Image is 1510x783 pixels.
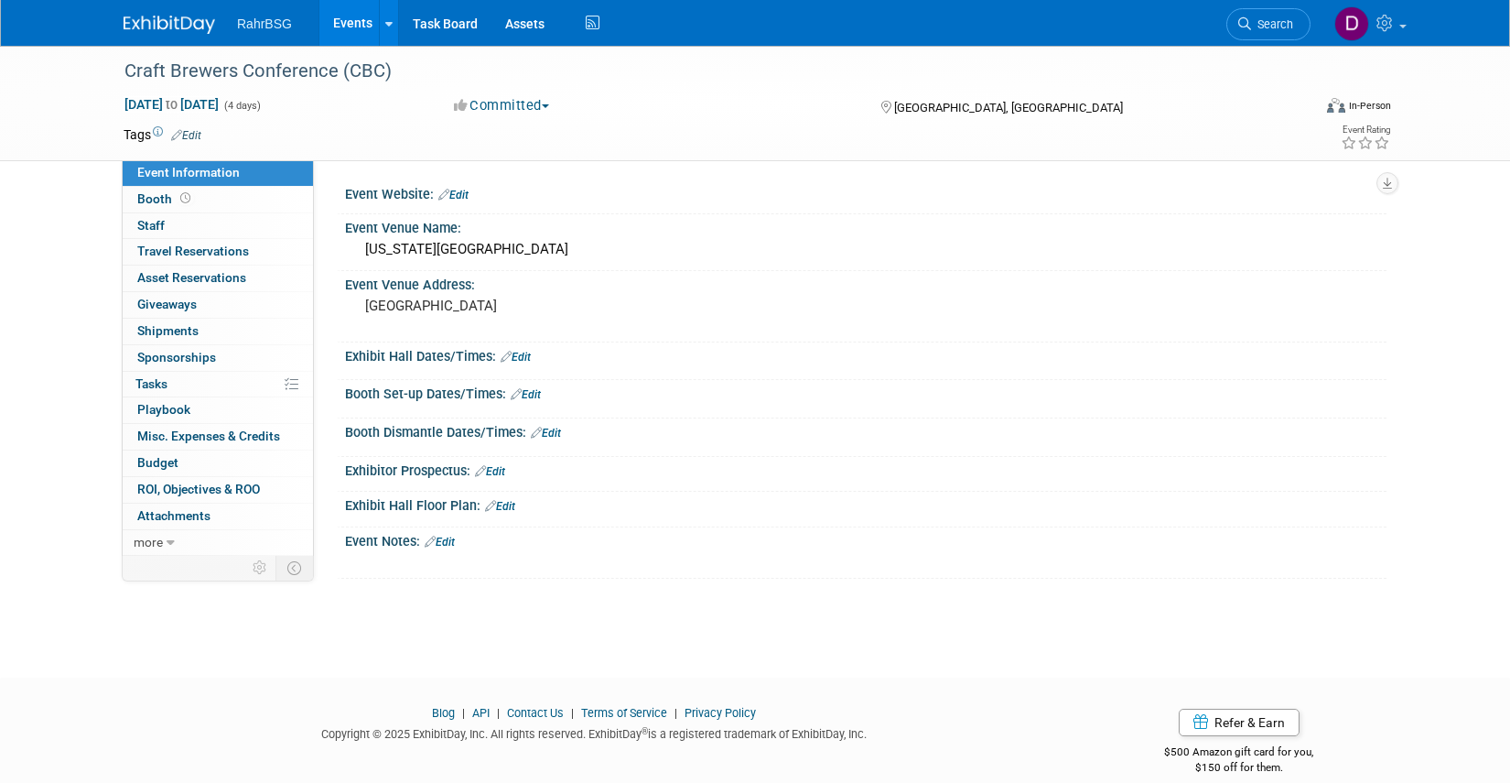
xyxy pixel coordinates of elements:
[123,504,313,529] a: Attachments
[137,191,194,206] span: Booth
[123,187,313,212] a: Booth
[365,298,759,314] pre: [GEOGRAPHIC_DATA]
[134,535,163,549] span: more
[123,477,313,503] a: ROI, Objectives & ROO
[137,244,249,258] span: Travel Reservations
[123,266,313,291] a: Asset Reservations
[163,97,180,112] span: to
[345,457,1386,481] div: Exhibitor Prospectus:
[1092,760,1387,776] div: $150 off for them.
[237,16,292,31] span: RahrBSG
[123,372,313,397] a: Tasks
[276,556,314,580] td: Toggle Event Tabs
[135,376,167,391] span: Tasks
[123,239,313,265] a: Travel Reservations
[137,165,240,179] span: Event Information
[485,500,515,513] a: Edit
[177,191,194,205] span: Booth not reserved yet
[566,706,578,720] span: |
[123,451,313,476] a: Budget
[1327,98,1345,113] img: Format-Inperson.png
[1092,733,1387,775] div: $500 Amazon gift card for you,
[345,343,1386,366] div: Exhibit Hall Dates/Times:
[501,351,531,364] a: Edit
[123,345,313,371] a: Sponsorships
[137,482,260,496] span: ROI, Objectives & ROO
[137,429,280,443] span: Misc. Expenses & Credits
[345,271,1386,294] div: Event Venue Address:
[670,706,682,720] span: |
[123,397,313,423] a: Playbook
[137,350,216,364] span: Sponsorships
[448,96,556,115] button: Committed
[432,706,455,720] a: Blog
[1226,8,1310,40] a: Search
[531,427,561,440] a: Edit
[438,189,469,201] a: Edit
[1348,99,1391,113] div: In-Person
[581,706,667,720] a: Terms of Service
[124,96,220,113] span: [DATE] [DATE]
[137,218,165,233] span: Staff
[137,297,197,311] span: Giveaways
[511,388,541,401] a: Edit
[123,530,313,556] a: more
[359,235,1373,264] div: [US_STATE][GEOGRAPHIC_DATA]
[345,527,1386,551] div: Event Notes:
[345,380,1386,404] div: Booth Set-up Dates/Times:
[472,706,490,720] a: API
[222,100,261,112] span: (4 days)
[507,706,564,720] a: Contact Us
[458,706,469,720] span: |
[642,726,648,736] sup: ®
[124,16,215,34] img: ExhibitDay
[1203,95,1391,123] div: Event Format
[137,323,199,338] span: Shipments
[1251,17,1293,31] span: Search
[345,419,1386,442] div: Booth Dismantle Dates/Times:
[244,556,276,580] td: Personalize Event Tab Strip
[1334,6,1369,41] img: Dan Kearney
[124,125,201,144] td: Tags
[171,129,201,142] a: Edit
[345,180,1386,204] div: Event Website:
[475,465,505,478] a: Edit
[118,55,1283,88] div: Craft Brewers Conference (CBC)
[685,706,756,720] a: Privacy Policy
[1341,125,1390,135] div: Event Rating
[137,402,190,417] span: Playbook
[124,722,1064,743] div: Copyright © 2025 ExhibitDay, Inc. All rights reserved. ExhibitDay is a registered trademark of Ex...
[345,214,1386,237] div: Event Venue Name:
[137,455,178,470] span: Budget
[894,101,1123,114] span: [GEOGRAPHIC_DATA], [GEOGRAPHIC_DATA]
[123,160,313,186] a: Event Information
[492,706,504,720] span: |
[123,424,313,450] a: Misc. Expenses & Credits
[425,536,455,549] a: Edit
[123,292,313,318] a: Giveaways
[137,508,210,523] span: Attachments
[137,270,246,285] span: Asset Reservations
[123,319,313,344] a: Shipments
[1179,709,1300,736] a: Refer & Earn
[345,492,1386,516] div: Exhibit Hall Floor Plan:
[123,213,313,239] a: Staff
